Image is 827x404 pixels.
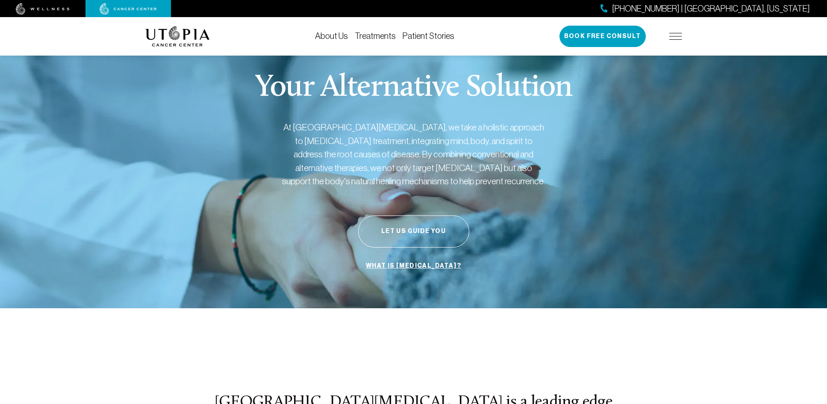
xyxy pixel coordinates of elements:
span: [PHONE_NUMBER] | [GEOGRAPHIC_DATA], [US_STATE] [612,3,810,15]
p: Your Alternative Solution [255,73,572,103]
button: Let Us Guide You [358,215,469,248]
button: Book Free Consult [559,26,646,47]
a: [PHONE_NUMBER] | [GEOGRAPHIC_DATA], [US_STATE] [600,3,810,15]
p: At [GEOGRAPHIC_DATA][MEDICAL_DATA], we take a holistic approach to [MEDICAL_DATA] treatment, inte... [281,121,546,188]
a: What is [MEDICAL_DATA]? [364,258,463,274]
a: Patient Stories [403,31,454,41]
a: Treatments [355,31,396,41]
img: icon-hamburger [669,33,682,40]
img: wellness [16,3,70,15]
a: About Us [315,31,348,41]
img: logo [145,26,210,47]
img: cancer center [100,3,157,15]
